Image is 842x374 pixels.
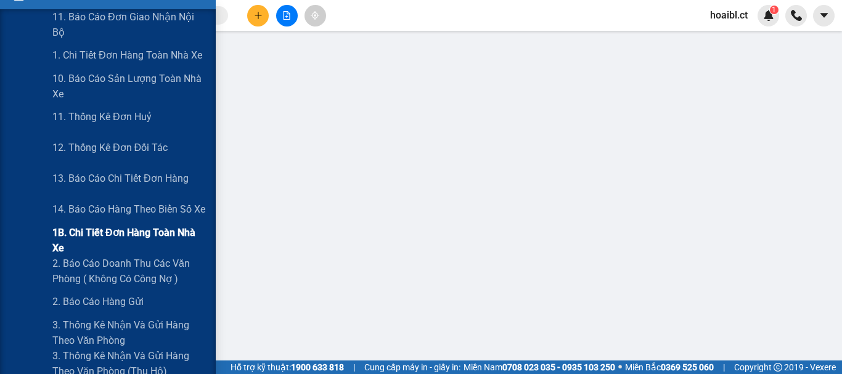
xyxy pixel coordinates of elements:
[52,9,206,40] span: 11. Báo cáo đơn giao nhận nội bộ
[291,362,344,372] strong: 1900 633 818
[464,360,615,374] span: Miền Nam
[813,5,835,26] button: caret-down
[791,10,802,21] img: phone-icon
[770,6,779,14] sup: 1
[353,360,355,374] span: |
[115,46,515,61] li: Hotline: 1900252555
[364,360,460,374] span: Cung cấp máy in - giấy in:
[772,6,776,14] span: 1
[700,7,758,23] span: hoaibl.ct
[723,360,725,374] span: |
[247,5,269,26] button: plus
[52,171,189,186] span: 13. Báo cáo chi tiết đơn hàng
[661,362,714,372] strong: 0369 525 060
[254,11,263,20] span: plus
[15,15,77,77] img: logo.jpg
[819,10,830,21] span: caret-down
[115,30,515,46] li: Cổ Đạm, xã [GEOGRAPHIC_DATA], [GEOGRAPHIC_DATA]
[52,225,206,256] span: 1B. Chi tiết đơn hàng toàn nhà xe
[52,47,202,63] span: 1. Chi tiết đơn hàng toàn nhà xe
[625,360,714,374] span: Miền Bắc
[15,89,184,131] b: GỬI : VP [GEOGRAPHIC_DATA]
[52,71,206,102] span: 10. Báo cáo sản lượng toàn nhà xe
[763,10,774,21] img: icon-new-feature
[52,201,205,217] span: 14. Báo cáo hàng theo biển số xe
[774,363,782,372] span: copyright
[52,294,144,309] span: 2. Báo cáo hàng gửi
[311,11,319,20] span: aim
[282,11,291,20] span: file-add
[52,256,206,287] span: 2. Báo cáo doanh thu các văn phòng ( không có công nợ )
[52,140,168,155] span: 12. Thống kê đơn đối tác
[618,365,622,370] span: ⚪️
[276,5,298,26] button: file-add
[52,317,206,348] span: 3. Thống kê nhận và gửi hàng theo văn phòng
[52,109,152,124] span: 11. Thống kê đơn huỷ
[231,360,344,374] span: Hỗ trợ kỹ thuật:
[502,362,615,372] strong: 0708 023 035 - 0935 103 250
[305,5,326,26] button: aim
